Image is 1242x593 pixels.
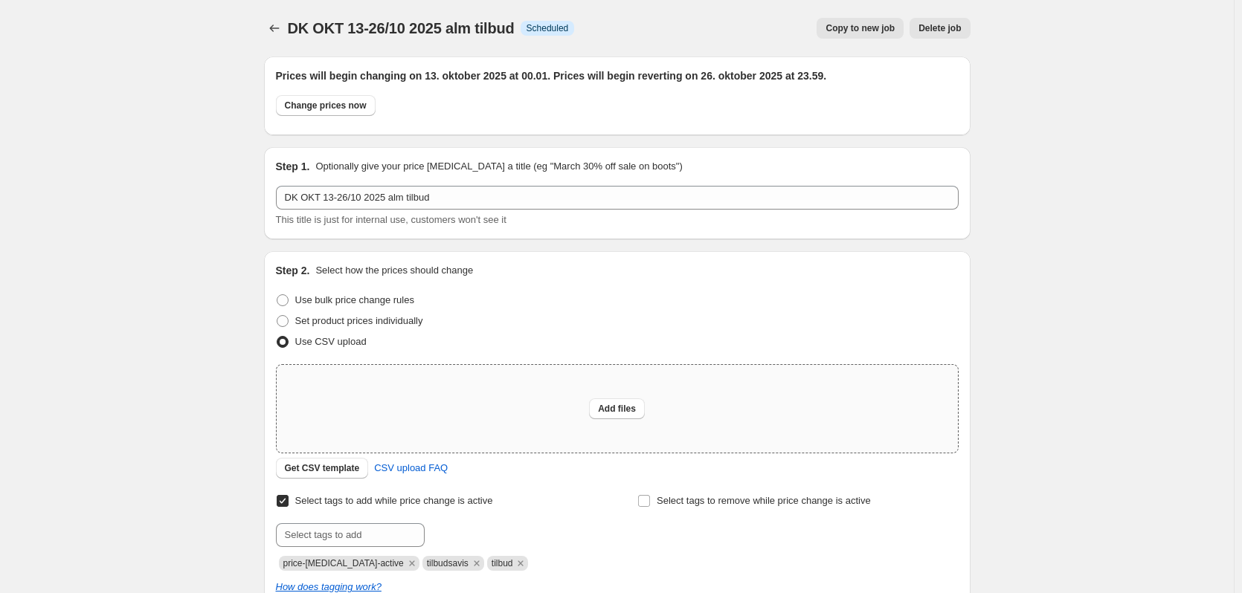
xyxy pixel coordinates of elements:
h2: Prices will begin changing on 13. oktober 2025 at 00.01. Prices will begin reverting on 26. oktob... [276,68,959,83]
span: Scheduled [527,22,569,34]
span: price-change-job-active [283,558,404,568]
span: Delete job [918,22,961,34]
span: Change prices now [285,100,367,111]
button: Add files [589,398,645,419]
h2: Step 1. [276,159,310,174]
span: Select tags to add while price change is active [295,495,493,506]
span: Use CSV upload [295,336,367,347]
span: Copy to new job [826,22,895,34]
button: Copy to new job [817,18,904,39]
span: Get CSV template [285,462,360,474]
span: Add files [598,403,636,415]
a: CSV upload FAQ [365,456,457,480]
span: This title is just for internal use, customers won't see it [276,214,506,225]
button: Remove price-change-job-active [405,557,419,570]
span: CSV upload FAQ [374,461,448,476]
button: Delete job [910,18,970,39]
p: Optionally give your price [MEDICAL_DATA] a title (eg "March 30% off sale on boots") [315,159,682,174]
span: tilbudsavis [427,558,469,568]
button: Get CSV template [276,458,369,479]
button: Remove tilbud [514,557,527,570]
span: tilbud [492,558,513,568]
input: Select tags to add [276,523,425,547]
button: Price change jobs [264,18,285,39]
span: DK OKT 13-26/10 2025 alm tilbud [288,20,515,36]
button: Remove tilbudsavis [470,557,483,570]
p: Select how the prices should change [315,263,473,278]
span: Set product prices individually [295,315,423,326]
span: Select tags to remove while price change is active [657,495,871,506]
a: How does tagging work? [276,581,382,592]
input: 30% off holiday sale [276,186,959,210]
button: Change prices now [276,95,376,116]
h2: Step 2. [276,263,310,278]
span: Use bulk price change rules [295,294,414,305]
